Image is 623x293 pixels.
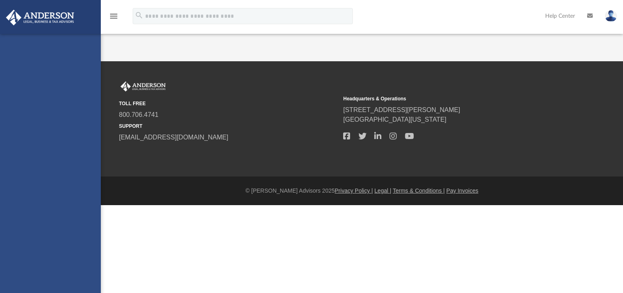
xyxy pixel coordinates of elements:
[119,134,228,141] a: [EMAIL_ADDRESS][DOMAIN_NAME]
[343,106,460,113] a: [STREET_ADDRESS][PERSON_NAME]
[335,187,373,194] a: Privacy Policy |
[119,111,158,118] a: 800.706.4741
[135,11,144,20] i: search
[343,95,562,102] small: Headquarters & Operations
[119,123,338,130] small: SUPPORT
[119,100,338,107] small: TOLL FREE
[101,187,623,195] div: © [PERSON_NAME] Advisors 2025
[4,10,77,25] img: Anderson Advisors Platinum Portal
[119,81,167,92] img: Anderson Advisors Platinum Portal
[446,187,478,194] a: Pay Invoices
[605,10,617,22] img: User Pic
[393,187,445,194] a: Terms & Conditions |
[109,15,119,21] a: menu
[343,116,446,123] a: [GEOGRAPHIC_DATA][US_STATE]
[109,11,119,21] i: menu
[375,187,392,194] a: Legal |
